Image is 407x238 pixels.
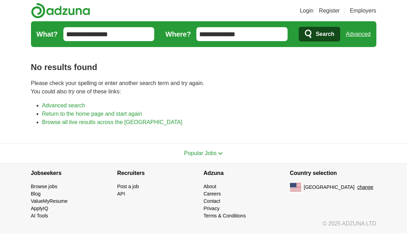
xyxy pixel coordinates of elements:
[304,184,355,191] span: [GEOGRAPHIC_DATA]
[42,119,182,125] a: Browse all live results across the [GEOGRAPHIC_DATA]
[31,213,48,218] a: AI Tools
[300,7,313,15] a: Login
[117,191,125,197] a: API
[357,184,373,191] button: change
[204,191,221,197] a: Careers
[346,27,370,41] a: Advanced
[316,27,334,41] span: Search
[37,29,58,39] label: What?
[290,183,301,191] img: US flag
[204,206,220,211] a: Privacy
[319,7,340,15] a: Register
[31,198,68,204] a: ValueMyResume
[204,184,217,189] a: About
[25,220,382,233] div: © 2025 ADZUNA LTD
[31,206,48,211] a: ApplyIQ
[218,152,223,155] img: toggle icon
[204,213,246,218] a: Terms & Conditions
[117,184,139,189] a: Post a job
[350,7,376,15] a: Employers
[42,102,85,108] a: Advanced search
[290,163,376,183] h4: Country selection
[184,150,217,156] span: Popular Jobs
[42,111,142,117] a: Return to the home page and start again
[31,79,376,96] p: Please check your spelling or enter another search term and try again. You could also try one of ...
[165,29,191,39] label: Where?
[31,61,376,74] h1: No results found
[31,191,41,197] a: Blog
[31,184,57,189] a: Browse jobs
[31,3,90,18] img: Adzuna logo
[204,198,220,204] a: Contact
[299,27,340,41] button: Search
